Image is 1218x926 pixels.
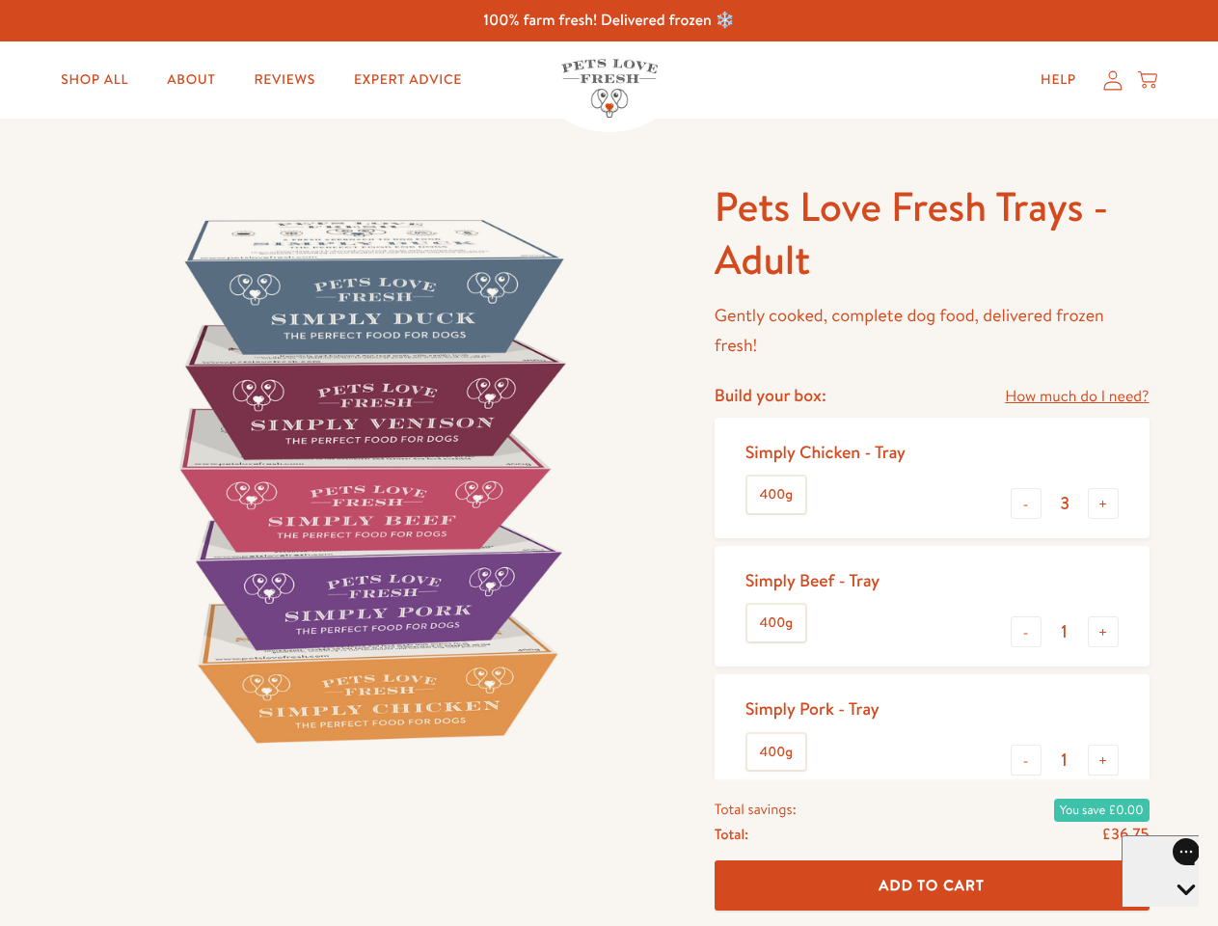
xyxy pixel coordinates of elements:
[745,569,880,591] div: Simply Beef - Tray
[238,61,330,99] a: Reviews
[747,477,805,513] label: 400g
[745,697,880,720] div: Simply Pork - Tray
[1122,835,1199,907] iframe: Gorgias live chat messenger
[745,441,906,463] div: Simply Chicken - Tray
[1011,745,1042,776] button: -
[69,180,668,779] img: Pets Love Fresh Trays - Adult
[715,822,748,847] span: Total:
[747,605,805,641] label: 400g
[45,61,144,99] a: Shop All
[1025,61,1092,99] a: Help
[715,384,826,406] h4: Build your box:
[1088,616,1119,647] button: +
[1011,488,1042,519] button: -
[879,875,985,895] span: Add To Cart
[1054,799,1150,822] span: You save £0.00
[561,59,658,118] img: Pets Love Fresh
[1101,824,1149,845] span: £36.75
[151,61,230,99] a: About
[1088,745,1119,776] button: +
[715,180,1150,286] h1: Pets Love Fresh Trays - Adult
[715,860,1150,912] button: Add To Cart
[1088,488,1119,519] button: +
[715,797,797,822] span: Total savings:
[1011,616,1042,647] button: -
[747,734,805,771] label: 400g
[338,61,477,99] a: Expert Advice
[1005,384,1149,410] a: How much do I need?
[715,301,1150,360] p: Gently cooked, complete dog food, delivered frozen fresh!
